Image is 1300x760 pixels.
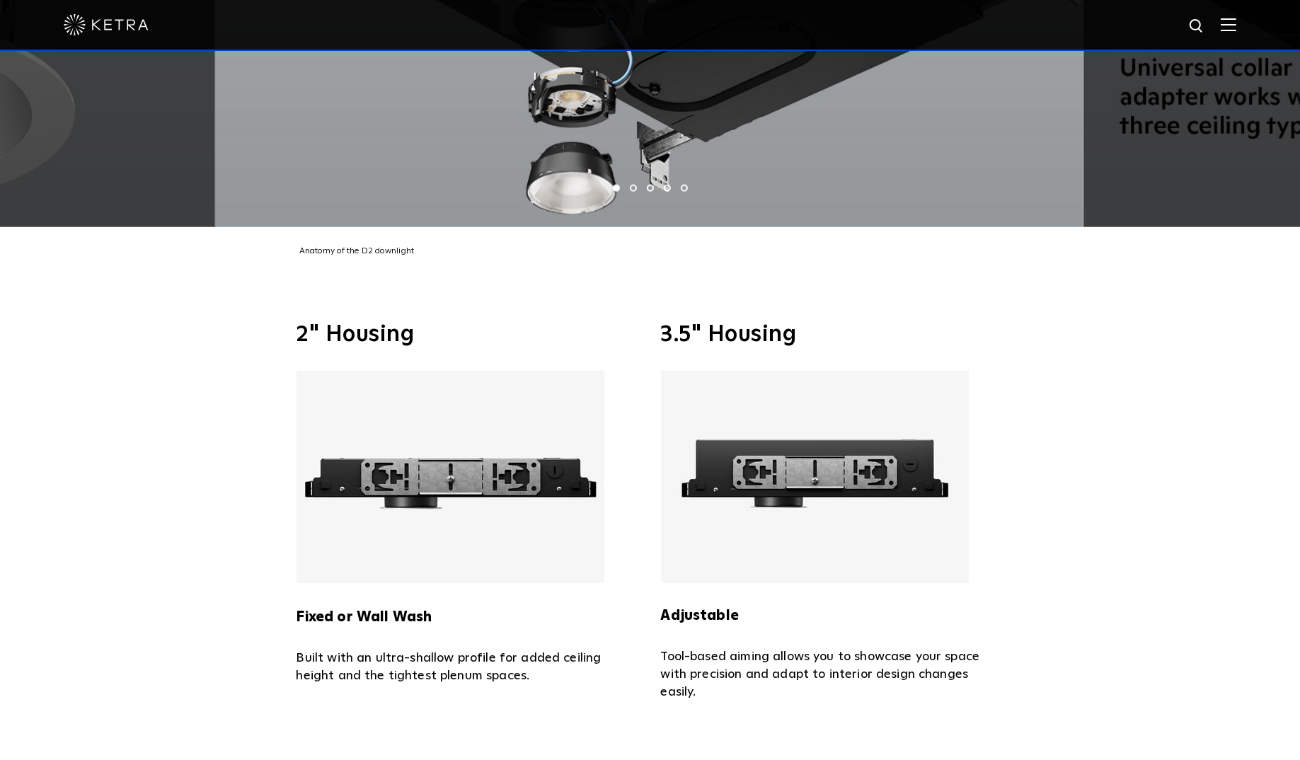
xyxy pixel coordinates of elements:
[661,609,740,623] strong: Adjustable
[661,371,969,583] img: Ketra 3.5" Adjustable Housing with an ultra slim profile
[297,323,640,346] h3: 2" Housing
[661,648,1004,701] p: Tool-based aiming allows you to showcase your space with precision and adapt to interior design c...
[1221,18,1236,31] img: Hamburger%20Nav.svg
[297,650,640,685] p: Built with an ultra-shallow profile for added ceiling height and the tightest plenum spaces.
[297,371,604,583] img: Ketra 2" Fixed or Wall Wash Housing with an ultra slim profile
[1188,18,1206,35] img: search icon
[64,14,149,35] img: ketra-logo-2019-white
[286,244,1022,260] div: Anatomy of the D2 downlight
[297,610,432,624] strong: Fixed or Wall Wash
[661,323,1004,346] h3: 3.5" Housing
